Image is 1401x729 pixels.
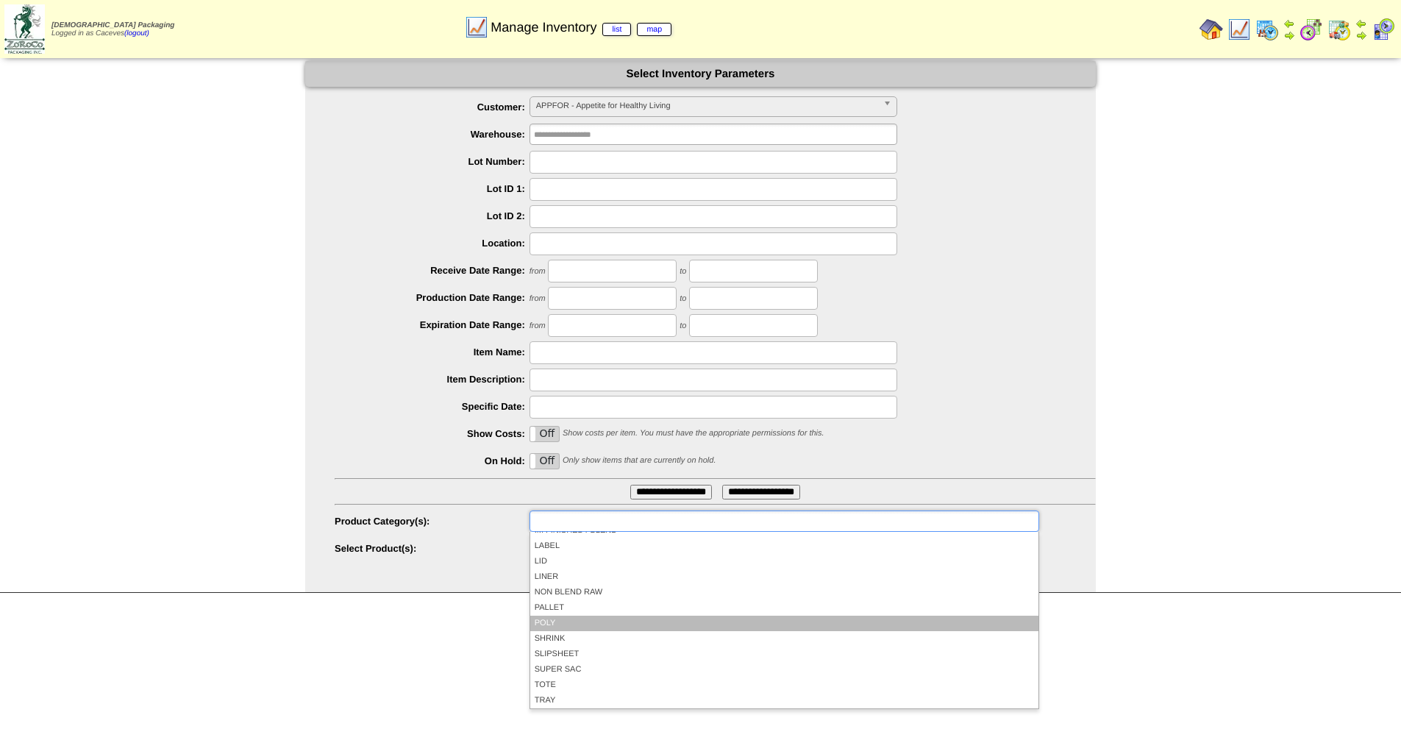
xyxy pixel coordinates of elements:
[335,543,530,554] label: Select Product(s):
[563,456,716,465] span: Only show items that are currently on hold.
[124,29,149,38] a: (logout)
[4,4,45,54] img: zoroco-logo-small.webp
[335,265,530,276] label: Receive Date Range:
[530,569,1038,585] li: LINER
[335,401,530,412] label: Specific Date:
[305,61,1096,87] div: Select Inventory Parameters
[530,454,560,469] label: Off
[530,600,1038,616] li: PALLET
[335,183,530,194] label: Lot ID 1:
[1255,18,1279,41] img: calendarprod.gif
[530,426,560,442] div: OnOff
[536,97,877,115] span: APPFOR - Appetite for Healthy Living
[51,21,174,29] span: [DEMOGRAPHIC_DATA] Packaging
[563,429,824,438] span: Show costs per item. You must have the appropriate permissions for this.
[530,538,1038,554] li: LABEL
[680,321,686,330] span: to
[530,453,560,469] div: OnOff
[530,616,1038,631] li: POLY
[335,156,530,167] label: Lot Number:
[1283,29,1295,41] img: arrowright.gif
[335,516,530,527] label: Product Category(s):
[335,428,530,439] label: Show Costs:
[530,647,1038,662] li: SLIPSHEET
[530,427,560,441] label: Off
[530,662,1038,678] li: SUPER SAC
[1283,18,1295,29] img: arrowleft.gif
[335,129,530,140] label: Warehouse:
[1227,18,1251,41] img: line_graph.gif
[680,294,686,303] span: to
[335,319,530,330] label: Expiration Date Range:
[530,554,1038,569] li: LID
[51,21,174,38] span: Logged in as Caceves
[335,346,530,358] label: Item Name:
[530,585,1038,600] li: NON BLEND RAW
[637,23,671,36] a: map
[530,321,546,330] span: from
[1327,18,1351,41] img: calendarinout.gif
[335,374,530,385] label: Item Description:
[491,20,671,35] span: Manage Inventory
[1355,18,1367,29] img: arrowleft.gif
[1372,18,1395,41] img: calendarcustomer.gif
[602,23,631,36] a: list
[335,292,530,303] label: Production Date Range:
[1300,18,1323,41] img: calendarblend.gif
[680,267,686,276] span: to
[530,693,1038,708] li: TRAY
[335,210,530,221] label: Lot ID 2:
[1199,18,1223,41] img: home.gif
[1355,29,1367,41] img: arrowright.gif
[530,678,1038,693] li: TOTE
[335,455,530,466] label: On Hold:
[335,102,530,113] label: Customer:
[530,631,1038,647] li: SHRINK
[335,238,530,249] label: Location:
[530,267,546,276] span: from
[530,294,546,303] span: from
[465,15,488,39] img: line_graph.gif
